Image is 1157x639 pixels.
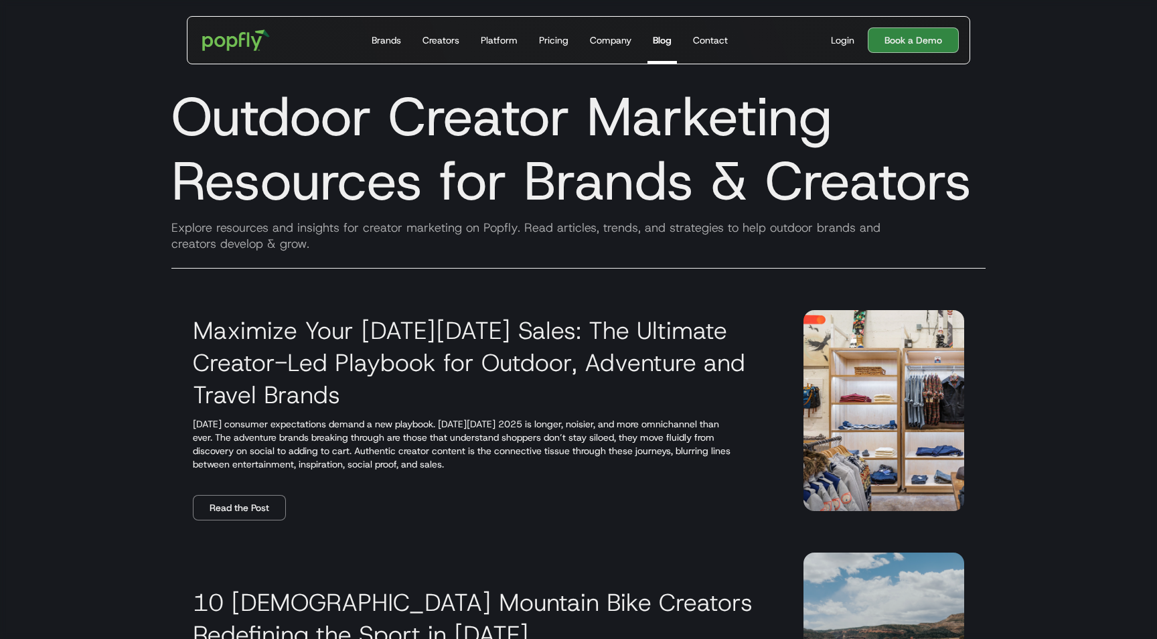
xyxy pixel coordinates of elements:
[585,17,637,64] a: Company
[688,17,733,64] a: Contact
[193,314,771,411] h3: Maximize Your [DATE][DATE] Sales: The Ultimate Creator-Led Playbook for Outdoor, Adventure and Tr...
[590,33,631,47] div: Company
[417,17,465,64] a: Creators
[193,20,279,60] a: home
[422,33,459,47] div: Creators
[161,220,996,252] div: Explore resources and insights for creator marketing on Popfly. Read articles, trends, and strate...
[534,17,574,64] a: Pricing
[653,33,672,47] div: Blog
[831,33,854,47] div: Login
[868,27,959,53] a: Book a Demo
[647,17,677,64] a: Blog
[161,84,996,213] h1: Outdoor Creator Marketing Resources for Brands & Creators
[693,33,728,47] div: Contact
[539,33,568,47] div: Pricing
[372,33,401,47] div: Brands
[366,17,406,64] a: Brands
[826,33,860,47] a: Login
[193,417,771,471] p: [DATE] consumer expectations demand a new playbook. [DATE][DATE] 2025 is longer, noisier, and mor...
[193,495,286,520] a: Read the Post
[481,33,518,47] div: Platform
[475,17,523,64] a: Platform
